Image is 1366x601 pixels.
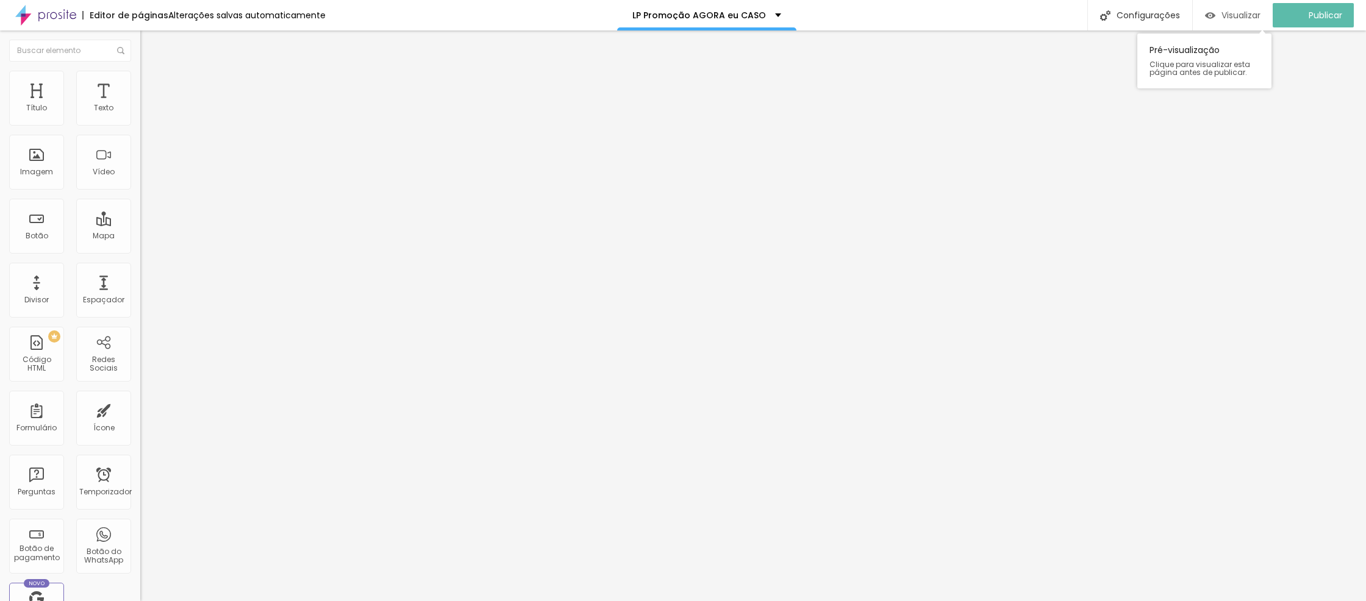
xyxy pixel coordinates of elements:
font: Vídeo [93,166,115,177]
font: Ícone [93,422,115,433]
img: view-1.svg [1205,10,1215,21]
font: Botão [26,230,48,241]
font: Divisor [24,294,49,305]
font: Formulário [16,422,57,433]
font: LP Promoção AGORA eu CASO [632,9,766,21]
button: Visualizar [1193,3,1273,27]
font: Botão do WhatsApp [84,546,123,565]
font: Pré-visualização [1150,44,1220,56]
font: Clique para visualizar esta página antes de publicar. [1150,59,1250,77]
input: Buscar elemento [9,40,131,62]
img: Ícone [117,47,124,54]
font: Configurações [1117,9,1180,21]
button: Publicar [1273,3,1354,27]
font: Título [26,102,47,113]
font: Redes Sociais [90,354,118,373]
font: Novo [29,580,45,587]
font: Publicar [1309,9,1342,21]
font: Perguntas [18,486,55,497]
font: Espaçador [83,294,124,305]
font: Alterações salvas automaticamente [168,9,326,21]
img: Ícone [1100,10,1110,21]
font: Texto [94,102,113,113]
font: Imagem [20,166,53,177]
font: Código HTML [23,354,51,373]
font: Botão de pagamento [14,543,60,562]
font: Editor de páginas [90,9,168,21]
iframe: Editor [140,30,1366,601]
font: Temporizador [79,486,132,497]
font: Mapa [93,230,115,241]
font: Visualizar [1221,9,1261,21]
